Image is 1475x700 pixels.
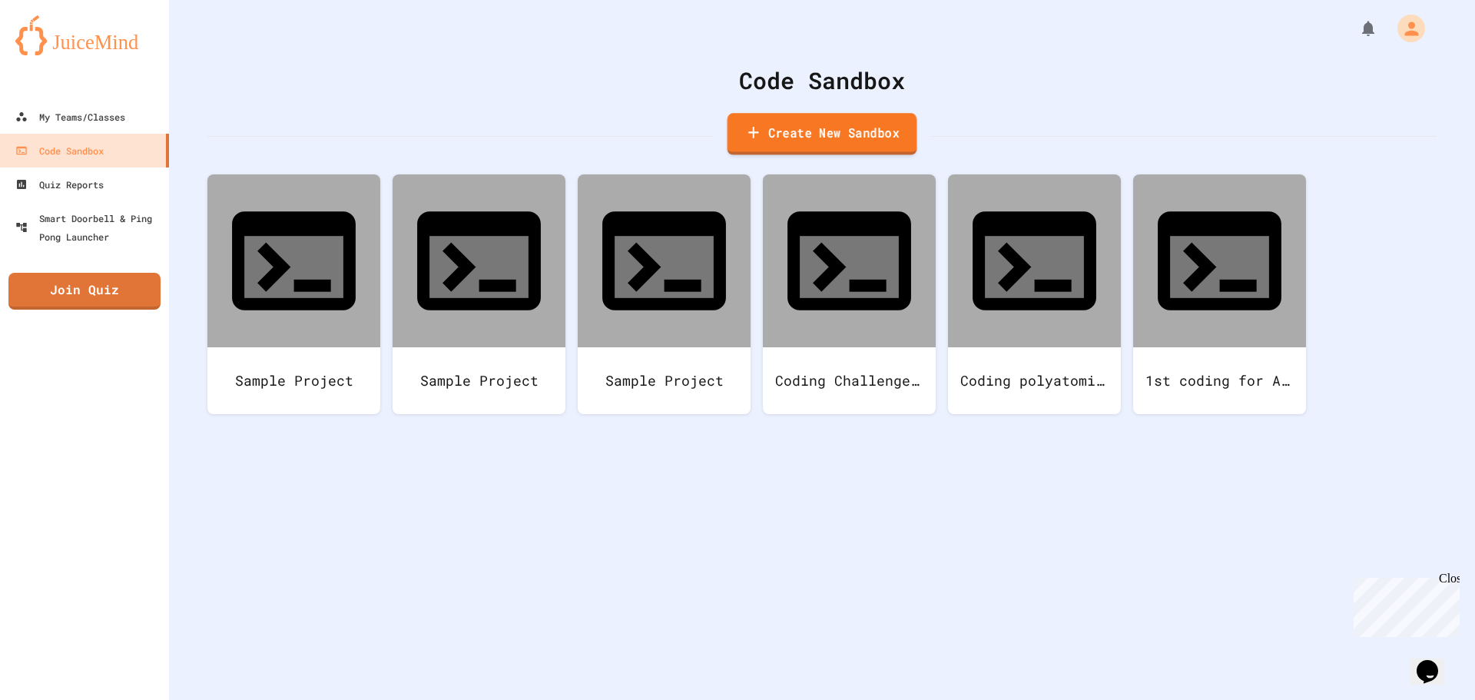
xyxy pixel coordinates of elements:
div: Sample Project [578,347,751,414]
a: Sample Project [578,174,751,414]
img: logo-orange.svg [15,15,154,55]
iframe: chat widget [1347,572,1460,637]
a: Join Quiz [8,273,161,310]
div: Quiz Reports [15,175,104,194]
div: Code Sandbox [207,63,1437,98]
iframe: chat widget [1410,639,1460,685]
a: Create New Sandbox [728,113,917,155]
div: My Teams/Classes [15,108,125,126]
a: 1st coding for APCSA [1133,174,1306,414]
a: Coding Challenge: DOG YEARS - [PERSON_NAME], Per. 1 [763,174,936,414]
a: Coding polyatomics [948,174,1121,414]
a: Sample Project [207,174,380,414]
div: Smart Doorbell & Ping Pong Launcher [15,209,163,246]
div: Sample Project [207,347,380,414]
div: My Account [1381,11,1429,46]
a: Sample Project [393,174,565,414]
div: Coding polyatomics [948,347,1121,414]
div: My Notifications [1331,15,1381,41]
div: Code Sandbox [15,141,104,160]
div: Sample Project [393,347,565,414]
div: Coding Challenge: DOG YEARS - [PERSON_NAME], Per. 1 [763,347,936,414]
div: Chat with us now!Close [6,6,106,98]
div: 1st coding for APCSA [1133,347,1306,414]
